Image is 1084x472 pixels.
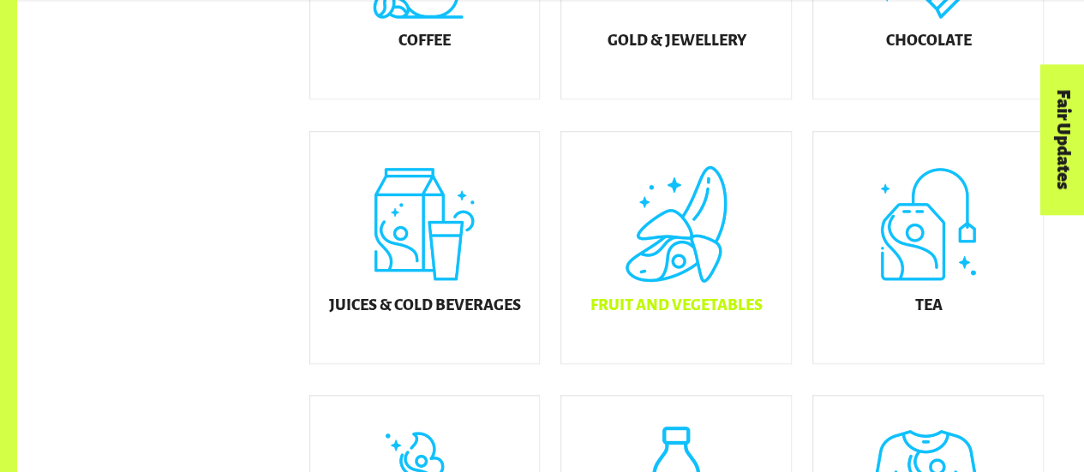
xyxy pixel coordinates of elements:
h5: Juices & Cold Beverages [328,297,520,314]
h5: Coffee [398,33,451,50]
a: Juices & Cold Beverages [309,131,541,364]
h5: Fruit and Vegetables [590,297,763,314]
h5: Gold & Jewellery [607,33,746,50]
h5: Chocolate [885,33,971,50]
a: Fruit and Vegetables [560,131,792,364]
h5: Tea [914,297,942,314]
a: Tea [812,131,1044,364]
